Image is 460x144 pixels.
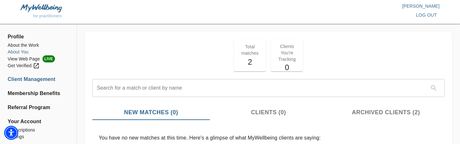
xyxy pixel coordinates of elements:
[8,76,69,83] a: Client Management
[8,104,69,111] a: Referral Program
[230,3,440,9] p: [PERSON_NAME]
[99,134,438,142] p: You have no new matches at this time. Here's a glimpse of what MyWellbeing clients are saying:
[8,42,69,49] a: About the Work
[8,118,69,125] span: Your Account
[8,90,69,97] a: Membership Benefits
[42,55,55,62] span: LIVE
[238,57,262,67] h5: 2
[8,62,40,69] div: Get Verified
[214,108,324,117] span: Clients (0)
[20,4,62,12] img: MyWellbeing
[96,108,206,117] span: New Matches (0)
[416,11,437,19] span: log out
[331,108,441,117] span: Archived Clients (2)
[8,62,69,69] a: Get Verified
[8,55,69,62] a: View Web PageLIVE
[275,62,299,73] h5: 0
[8,133,69,140] a: Settings
[8,127,69,133] a: Subscriptions
[8,55,69,62] li: View Web Page
[238,44,262,56] p: Total matches
[275,43,299,62] p: Clients You're Tracking
[413,9,440,21] button: log out
[33,14,62,18] span: for practitioners
[8,49,69,55] a: About You
[4,126,18,140] div: Accessibility Menu
[8,33,69,41] span: Profile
